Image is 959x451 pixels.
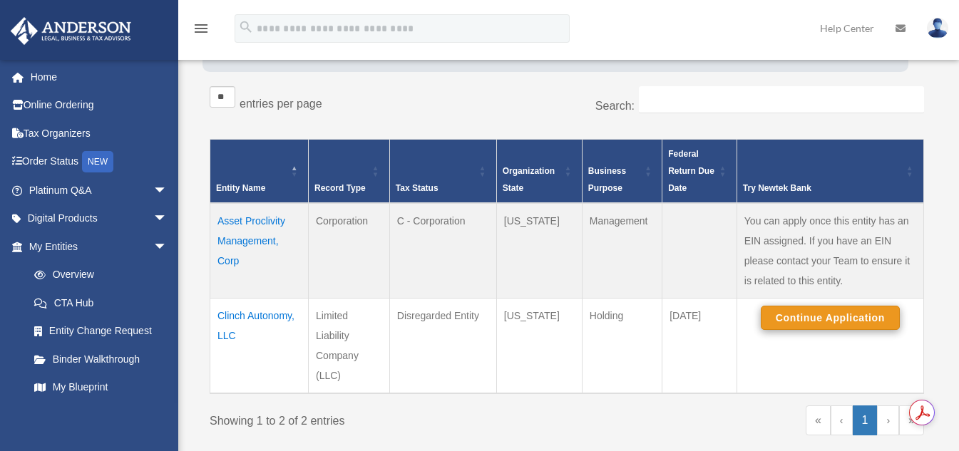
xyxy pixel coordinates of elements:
td: Asset Proclivity Management, Corp [210,203,309,299]
td: Limited Liability Company (LLC) [308,298,389,393]
a: Tax Due Dates [20,401,182,430]
img: Anderson Advisors Platinum Portal [6,17,135,45]
a: First [806,405,831,435]
th: Organization State: Activate to sort [496,139,582,203]
span: Federal Return Due Date [668,149,714,193]
th: Record Type: Activate to sort [308,139,389,203]
th: Entity Name: Activate to invert sorting [210,139,309,203]
td: Management [582,203,662,299]
img: User Pic [927,18,948,38]
td: Corporation [308,203,389,299]
td: [US_STATE] [496,203,582,299]
span: Record Type [314,183,366,193]
span: Organization State [503,166,555,193]
a: Order StatusNEW [10,147,189,177]
a: Platinum Q&Aarrow_drop_down [10,176,189,204]
a: Digital Productsarrow_drop_down [10,204,189,233]
a: CTA Hub [20,289,182,317]
label: Search: [595,100,635,112]
td: C - Corporation [389,203,496,299]
a: Home [10,63,189,91]
button: Continue Application [761,306,900,330]
a: My Blueprint [20,373,182,402]
label: entries per page [240,98,322,110]
td: Holding [582,298,662,393]
a: Entity Change Request [20,317,182,346]
td: [US_STATE] [496,298,582,393]
td: You can apply once this entity has an EIN assigned. If you have an EIN please contact your Team t... [737,203,923,299]
span: arrow_drop_down [153,176,182,205]
td: Clinch Autonomy, LLC [210,298,309,393]
th: Try Newtek Bank : Activate to sort [737,139,923,203]
a: Overview [20,261,175,289]
th: Business Purpose: Activate to sort [582,139,662,203]
th: Tax Status: Activate to sort [389,139,496,203]
div: Showing 1 to 2 of 2 entries [210,405,556,431]
a: menu [193,25,210,37]
a: Online Ordering [10,91,189,120]
th: Federal Return Due Date: Activate to sort [662,139,737,203]
span: arrow_drop_down [153,204,182,234]
span: Business Purpose [588,166,626,193]
i: search [238,19,254,35]
div: Try Newtek Bank [743,180,902,197]
span: Tax Status [396,183,439,193]
a: Tax Organizers [10,119,189,147]
a: Binder Walkthrough [20,345,182,373]
i: menu [193,20,210,37]
td: Disregarded Entity [389,298,496,393]
td: [DATE] [662,298,737,393]
div: NEW [82,151,113,172]
a: My Entitiesarrow_drop_down [10,232,182,261]
span: arrow_drop_down [153,232,182,261]
span: Entity Name [216,183,265,193]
